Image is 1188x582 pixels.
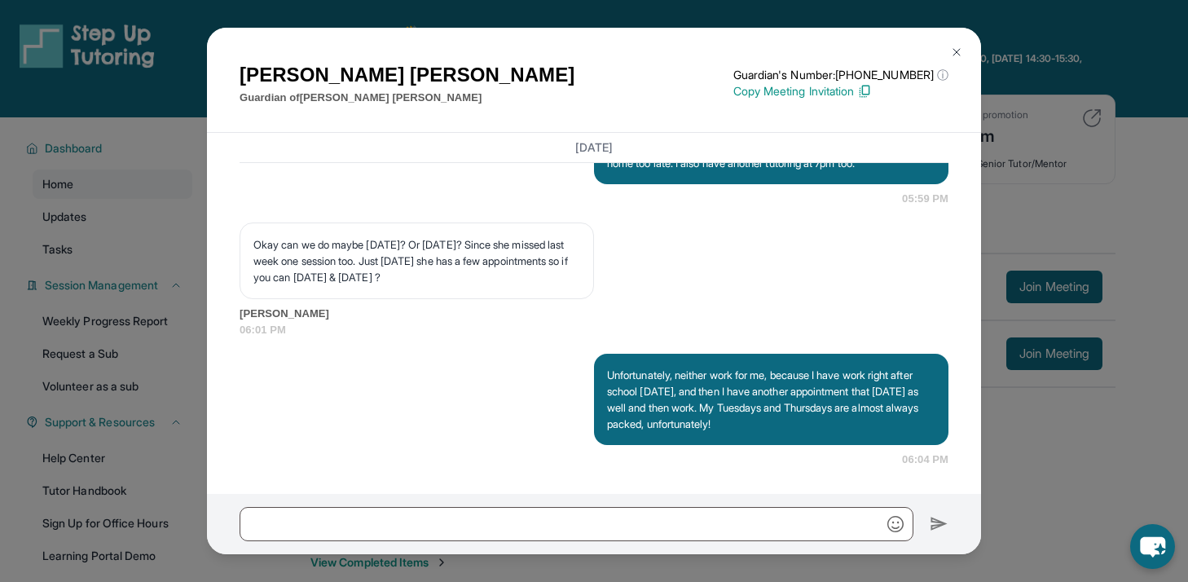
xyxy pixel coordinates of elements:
[902,452,948,468] span: 06:04 PM
[253,236,580,285] p: Okay can we do maybe [DATE]? Or [DATE]? Since she missed last week one session too. Just [DATE] s...
[1130,524,1175,569] button: chat-button
[733,83,948,99] p: Copy Meeting Invitation
[950,46,963,59] img: Close Icon
[937,67,948,83] span: ⓘ
[240,322,948,338] span: 06:01 PM
[240,90,574,106] p: Guardian of [PERSON_NAME] [PERSON_NAME]
[240,60,574,90] h1: [PERSON_NAME] [PERSON_NAME]
[887,516,904,532] img: Emoji
[857,84,872,99] img: Copy Icon
[902,191,948,207] span: 05:59 PM
[733,67,948,83] p: Guardian's Number: [PHONE_NUMBER]
[240,306,948,322] span: [PERSON_NAME]
[240,139,948,156] h3: [DATE]
[930,514,948,534] img: Send icon
[607,367,935,432] p: Unfortunately, neither work for me, because I have work right after school [DATE], and then I hav...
